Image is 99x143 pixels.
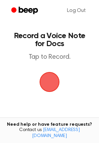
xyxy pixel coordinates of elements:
[12,32,87,48] h1: Record a Voice Note for Docs
[7,4,44,17] a: Beep
[4,127,95,139] span: Contact us
[12,53,87,61] p: Tap to Record.
[40,72,59,92] img: Beep Logo
[32,128,80,138] a: [EMAIL_ADDRESS][DOMAIN_NAME]
[60,3,92,19] a: Log Out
